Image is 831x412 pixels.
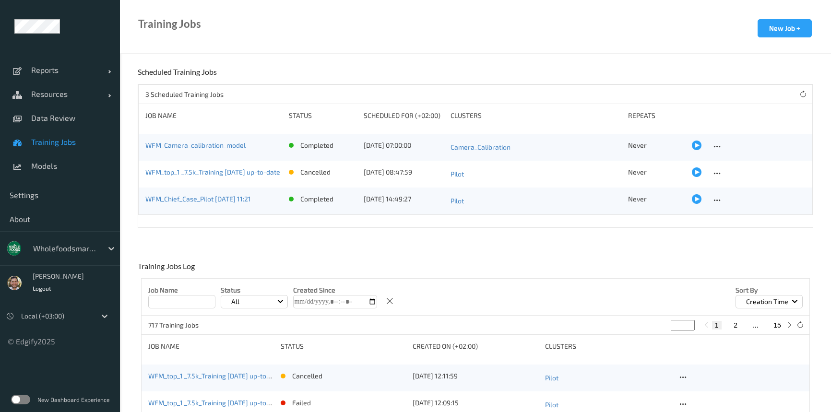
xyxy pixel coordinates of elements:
[364,194,443,204] div: [DATE] 14:49:27
[743,297,792,306] p: Creation Time
[145,195,251,203] a: WFM_Chief_Case_Pilot [DATE] 11:21
[451,194,621,208] a: Pilot
[148,320,220,330] p: 717 Training Jobs
[545,341,671,351] div: clusters
[451,111,621,120] div: Clusters
[628,168,647,176] span: Never
[228,297,243,306] p: All
[145,90,224,99] p: 3 Scheduled Training Jobs
[292,371,322,381] p: cancelled
[364,167,443,177] div: [DATE] 08:47:59
[138,261,197,278] div: Training Jobs Log
[148,341,274,351] div: Job Name
[364,111,443,120] div: Scheduled for (+02:00)
[138,19,201,29] div: Training Jobs
[413,341,538,351] div: Created On (+02:00)
[145,141,246,149] a: WFM_Camera_calibration_model
[293,285,377,295] p: Created Since
[750,321,761,330] button: ...
[221,285,288,295] p: Status
[451,141,621,154] a: Camera_Calibration
[758,19,812,37] button: New Job +
[771,321,784,330] button: 15
[145,111,282,120] div: Job Name
[736,285,803,295] p: Sort by
[628,141,647,149] span: Never
[148,372,321,380] a: WFM_top_1 _7.5k_Training [DATE] up-to-date [DATE] 10:11
[712,321,722,330] button: 1
[148,285,215,295] p: Job Name
[628,195,647,203] span: Never
[545,398,671,412] a: Pilot
[413,371,538,381] div: [DATE] 12:11:59
[148,399,322,407] a: WFM_top_1 _7.5k_Training [DATE] up-to-date [DATE] 10:09
[145,168,280,176] a: WFM_top_1 _7.5k_Training [DATE] up-to-date
[413,398,538,408] div: [DATE] 12:09:15
[138,67,219,84] div: Scheduled Training Jobs
[281,341,406,351] div: status
[545,371,671,385] a: Pilot
[300,167,331,177] p: cancelled
[364,141,443,150] div: [DATE] 07:00:00
[289,111,357,120] div: Status
[300,141,333,150] p: completed
[300,194,333,204] p: completed
[451,167,621,181] a: Pilot
[628,111,685,120] div: Repeats
[731,321,740,330] button: 2
[292,398,311,408] p: failed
